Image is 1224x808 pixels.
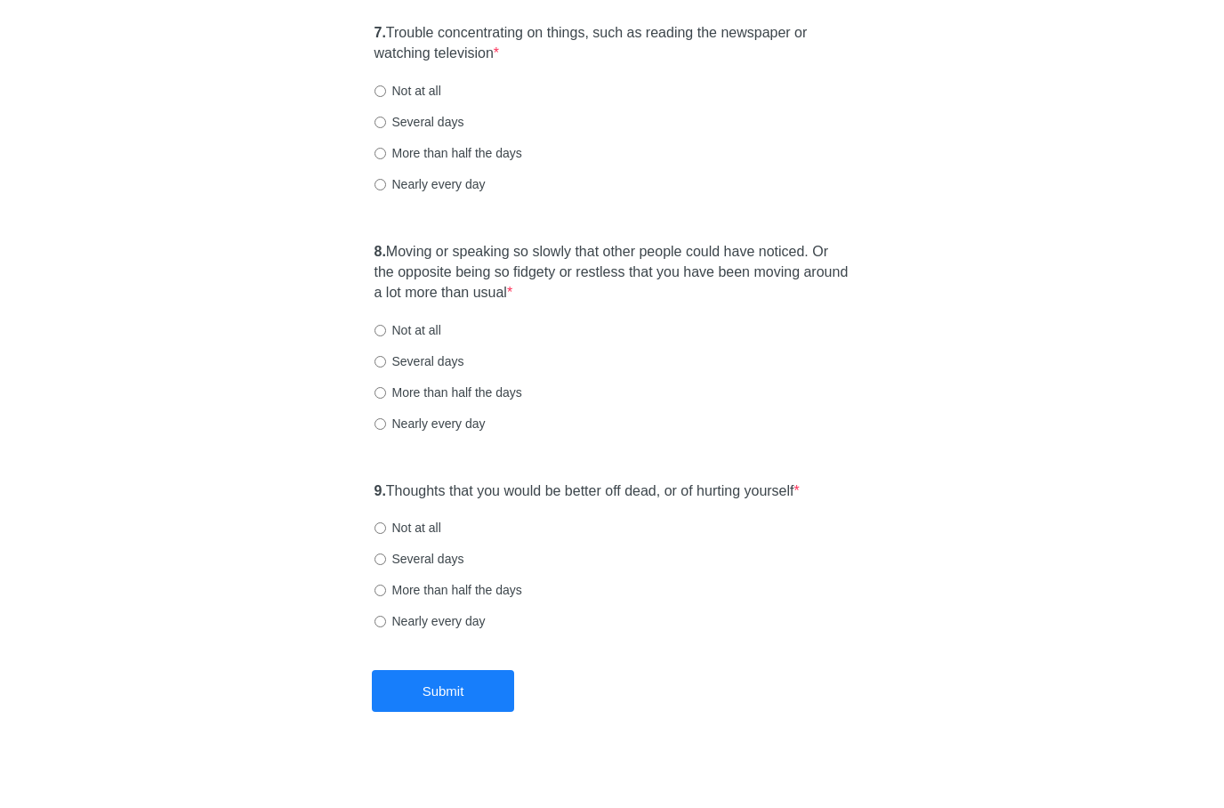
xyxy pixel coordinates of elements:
label: Not at all [374,82,441,100]
label: Nearly every day [374,612,486,630]
label: Trouble concentrating on things, such as reading the newspaper or watching television [374,23,850,64]
input: Not at all [374,325,386,336]
label: More than half the days [374,144,522,162]
strong: 9. [374,483,386,498]
label: More than half the days [374,581,522,599]
input: Not at all [374,85,386,97]
input: Several days [374,553,386,565]
button: Submit [372,670,514,712]
input: More than half the days [374,148,386,159]
input: Several days [374,117,386,128]
label: More than half the days [374,384,522,401]
label: Not at all [374,519,441,537]
strong: 7. [374,25,386,40]
label: Not at all [374,321,441,339]
input: More than half the days [374,585,386,596]
input: Nearly every day [374,418,386,430]
label: Nearly every day [374,175,486,193]
label: Several days [374,352,464,370]
input: Nearly every day [374,616,386,627]
label: Several days [374,113,464,131]
input: More than half the days [374,387,386,399]
input: Nearly every day [374,179,386,190]
input: Not at all [374,522,386,534]
strong: 8. [374,244,386,259]
label: Several days [374,550,464,568]
input: Several days [374,356,386,368]
label: Nearly every day [374,415,486,432]
label: Thoughts that you would be better off dead, or of hurting yourself [374,481,800,502]
label: Moving or speaking so slowly that other people could have noticed. Or the opposite being so fidge... [374,242,850,303]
